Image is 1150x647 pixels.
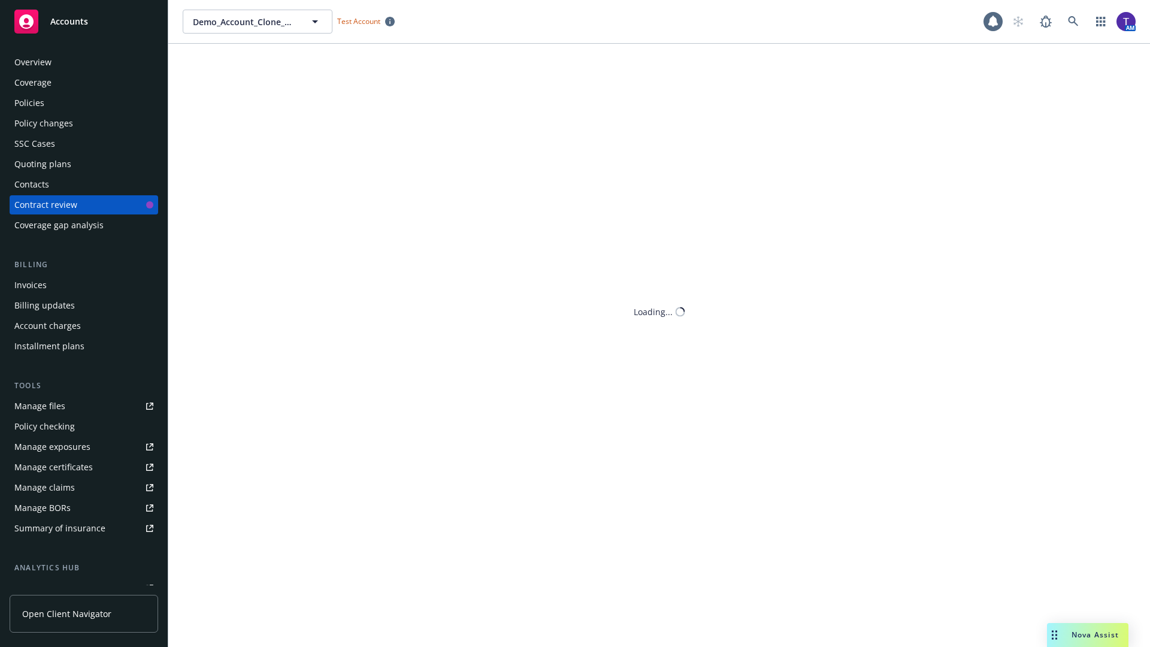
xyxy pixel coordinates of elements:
[14,316,81,335] div: Account charges
[10,498,158,518] a: Manage BORs
[332,15,400,28] span: Test Account
[10,276,158,295] a: Invoices
[14,276,47,295] div: Invoices
[10,478,158,497] a: Manage claims
[10,53,158,72] a: Overview
[10,562,158,574] div: Analytics hub
[14,478,75,497] div: Manage claims
[1047,623,1128,647] button: Nova Assist
[10,380,158,392] div: Tools
[10,155,158,174] a: Quoting plans
[14,195,77,214] div: Contract review
[50,17,88,26] span: Accounts
[10,216,158,235] a: Coverage gap analysis
[10,134,158,153] a: SSC Cases
[10,175,158,194] a: Contacts
[14,458,93,477] div: Manage certificates
[14,437,90,456] div: Manage exposures
[14,134,55,153] div: SSC Cases
[10,519,158,538] a: Summary of insurance
[14,216,104,235] div: Coverage gap analysis
[14,579,114,598] div: Loss summary generator
[193,16,296,28] span: Demo_Account_Clone_QA_CR_Tests_Demo
[10,579,158,598] a: Loss summary generator
[14,53,52,72] div: Overview
[14,397,65,416] div: Manage files
[1047,623,1062,647] div: Drag to move
[14,519,105,538] div: Summary of insurance
[10,195,158,214] a: Contract review
[10,417,158,436] a: Policy checking
[1061,10,1085,34] a: Search
[14,155,71,174] div: Quoting plans
[22,607,111,620] span: Open Client Navigator
[1034,10,1058,34] a: Report a Bug
[10,437,158,456] a: Manage exposures
[10,93,158,113] a: Policies
[10,296,158,315] a: Billing updates
[14,337,84,356] div: Installment plans
[1006,10,1030,34] a: Start snowing
[10,5,158,38] a: Accounts
[10,73,158,92] a: Coverage
[10,458,158,477] a: Manage certificates
[14,73,52,92] div: Coverage
[183,10,332,34] button: Demo_Account_Clone_QA_CR_Tests_Demo
[10,397,158,416] a: Manage files
[10,259,158,271] div: Billing
[14,498,71,518] div: Manage BORs
[634,306,673,318] div: Loading...
[14,417,75,436] div: Policy checking
[14,93,44,113] div: Policies
[10,316,158,335] a: Account charges
[14,114,73,133] div: Policy changes
[14,296,75,315] div: Billing updates
[1116,12,1136,31] img: photo
[337,16,380,26] span: Test Account
[10,337,158,356] a: Installment plans
[1072,630,1119,640] span: Nova Assist
[14,175,49,194] div: Contacts
[10,114,158,133] a: Policy changes
[1089,10,1113,34] a: Switch app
